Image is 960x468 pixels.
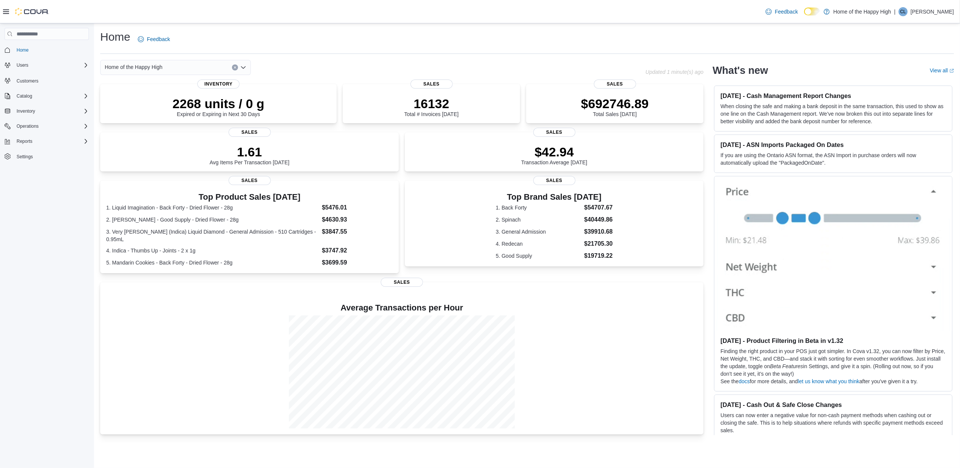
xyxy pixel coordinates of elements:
p: $42.94 [521,144,588,159]
dt: 4. Redecan [496,240,581,248]
span: Sales [381,278,423,287]
dd: $4630.93 [322,215,393,224]
dd: $19719.22 [584,251,613,260]
span: Reports [14,137,89,146]
a: Settings [14,152,36,161]
h2: What's new [713,64,768,76]
p: 16132 [404,96,458,111]
p: Updated 1 minute(s) ago [646,69,704,75]
span: Sales [533,128,575,137]
span: Home [14,45,89,55]
dt: 4. Indica - Thumbs Up - Joints - 2 x 1g [106,247,319,254]
dt: 1. Liquid Imagination - Back Forty - Dried Flower - 28g [106,204,319,211]
span: Sales [229,128,271,137]
button: Reports [2,136,92,147]
button: Inventory [2,106,92,116]
span: Customers [17,78,38,84]
span: Customers [14,76,89,85]
button: Users [14,61,31,70]
div: Total # Invoices [DATE] [404,96,458,117]
h3: [DATE] - ASN Imports Packaged On Dates [720,141,946,148]
div: Total Sales [DATE] [581,96,649,117]
dt: 5. Mandarin Cookies - Back Forty - Dried Flower - 28g [106,259,319,266]
span: Home of the Happy High [105,63,162,72]
dd: $21705.30 [584,239,613,248]
dt: 3. Very [PERSON_NAME] (Indica) Liquid Diamond - General Admission - 510 Cartridges - 0.95mL [106,228,319,243]
span: Users [17,62,28,68]
h3: [DATE] - Cash Management Report Changes [720,92,946,99]
h3: [DATE] - Cash Out & Safe Close Changes [720,401,946,408]
span: Home [17,47,29,53]
dd: $3747.92 [322,246,393,255]
span: Feedback [775,8,798,15]
button: Users [2,60,92,70]
em: Beta Features [770,363,803,369]
button: Settings [2,151,92,162]
dt: 1. Back Forty [496,204,581,211]
dd: $39910.68 [584,227,613,236]
span: Inventory [14,107,89,116]
a: Feedback [763,4,801,19]
button: Operations [2,121,92,132]
button: Reports [14,137,35,146]
h1: Home [100,29,130,44]
span: Sales [533,176,575,185]
dd: $54707.67 [584,203,613,212]
dt: 2. [PERSON_NAME] - Good Supply - Dried Flower - 28g [106,216,319,223]
span: Users [14,61,89,70]
a: Home [14,46,32,55]
span: Sales [229,176,271,185]
a: View allExternal link [930,67,954,73]
a: let us know what you think [798,378,859,384]
span: Feedback [147,35,170,43]
dd: $5476.01 [322,203,393,212]
span: Operations [14,122,89,131]
p: Home of the Happy High [833,7,891,16]
div: Transaction Average [DATE] [521,144,588,165]
dt: 3. General Admission [496,228,581,236]
button: Operations [14,122,42,131]
dd: $3699.59 [322,258,393,267]
p: | [894,7,896,16]
button: Catalog [14,92,35,101]
span: Catalog [14,92,89,101]
img: Cova [15,8,49,15]
h3: Top Brand Sales [DATE] [496,193,613,202]
span: Sales [411,80,453,89]
span: Catalog [17,93,32,99]
div: Colin Lewis [899,7,908,16]
div: Expired or Expiring in Next 30 Days [172,96,264,117]
button: Inventory [14,107,38,116]
input: Dark Mode [804,8,820,15]
p: If you are using the Ontario ASN format, the ASN Import in purchase orders will now automatically... [720,151,946,167]
p: 2268 units / 0 g [172,96,264,111]
span: Inventory [17,108,35,114]
button: Open list of options [240,64,246,70]
dd: $40449.86 [584,215,613,224]
p: Finding the right product in your POS just got simpler. In Cova v1.32, you can now filter by Pric... [720,347,946,378]
button: Catalog [2,91,92,101]
span: Operations [17,123,39,129]
a: docs [739,378,750,384]
p: [PERSON_NAME] [911,7,954,16]
nav: Complex example [5,41,89,182]
a: Customers [14,76,41,86]
div: Avg Items Per Transaction [DATE] [210,144,290,165]
span: Reports [17,138,32,144]
p: 1.61 [210,144,290,159]
button: Clear input [232,64,238,70]
p: See the for more details, and after you’ve given it a try. [720,378,946,385]
span: Settings [14,152,89,161]
dt: 5. Good Supply [496,252,581,260]
p: Users can now enter a negative value for non-cash payment methods when cashing out or closing the... [720,411,946,434]
h3: Top Product Sales [DATE] [106,193,393,202]
button: Home [2,44,92,55]
p: When closing the safe and making a bank deposit in the same transaction, this used to show as one... [720,102,946,125]
button: Customers [2,75,92,86]
svg: External link [949,69,954,73]
dd: $3847.55 [322,227,393,236]
span: Sales [594,80,636,89]
h4: Average Transactions per Hour [106,303,697,312]
a: Feedback [135,32,173,47]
